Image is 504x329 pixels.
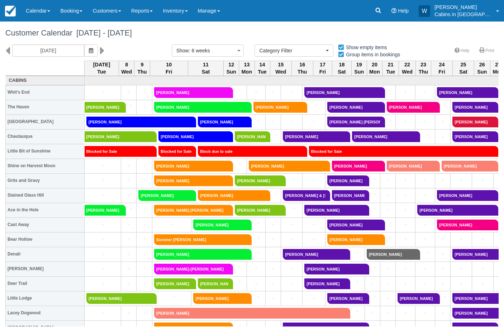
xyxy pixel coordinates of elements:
[138,250,150,258] a: +
[235,131,265,142] a: [PERSON_NAME]
[154,264,229,274] a: [PERSON_NAME]-[PERSON_NAME]
[267,265,279,273] a: +
[382,177,394,184] a: +
[247,117,263,124] a: +
[434,4,492,11] p: [PERSON_NAME]
[138,206,150,214] a: +
[158,131,228,142] a: [PERSON_NAME]
[86,192,119,199] a: +
[283,295,300,302] a: +
[415,249,433,257] a: +
[267,236,279,243] a: +
[249,280,263,287] a: +
[415,131,433,139] a: +
[6,276,85,291] th: Deer Trail
[437,133,448,140] a: +
[283,236,300,243] a: +
[380,220,394,227] a: +
[387,102,435,113] a: [PERSON_NAME]
[86,117,191,127] a: [PERSON_NAME]
[154,221,190,229] a: +
[327,234,380,245] a: [PERSON_NAME]
[176,48,189,53] span: Show
[452,280,470,287] a: +
[346,308,363,315] a: +
[228,87,245,95] a: +
[367,61,382,76] th: 20 Mon
[85,102,121,113] a: [PERSON_NAME]
[417,205,494,216] a: [PERSON_NAME]
[398,177,413,184] a: +
[121,205,135,212] a: +
[304,236,323,243] a: +
[198,117,247,127] a: [PERSON_NAME]
[431,61,453,76] th: 24 Fri
[188,61,223,76] th: 11 Sat
[434,11,492,18] p: Cabins in [GEOGRAPHIC_DATA]
[267,118,279,126] a: +
[382,206,394,214] a: +
[266,131,279,139] a: +
[138,280,150,287] a: +
[8,77,83,84] a: Cabins
[138,309,150,317] a: +
[6,159,85,173] th: Shine on Harvest Moon
[327,102,380,113] a: [PERSON_NAME]
[255,61,270,76] th: 14 Tue
[123,162,134,170] a: +
[281,175,301,183] a: +
[304,264,365,274] a: [PERSON_NAME]
[398,265,413,273] a: +
[304,295,323,302] a: +
[154,234,247,245] a: Summer [PERSON_NAME]
[154,308,346,319] a: [PERSON_NAME]
[291,61,313,76] th: 16 Thu
[6,203,85,217] th: Ace in the Hole
[267,280,279,287] a: +
[327,220,380,230] a: [PERSON_NAME]
[398,236,413,243] a: +
[5,6,16,17] img: checkfront-main-nav-mini-logo.png
[138,103,150,111] a: +
[417,280,433,287] a: +
[6,291,85,306] th: Little Lodge
[453,61,474,76] th: 25 Sat
[123,221,134,229] a: +
[304,87,380,98] a: [PERSON_NAME]
[138,177,150,184] a: +
[380,87,394,95] a: +
[86,309,119,317] a: +
[228,161,245,168] a: +
[138,190,191,201] a: [PERSON_NAME]
[123,280,134,287] a: +
[452,265,470,273] a: +
[119,61,134,76] th: 8 Wed
[415,61,431,76] th: 23 Thu
[86,236,119,243] a: +
[123,192,134,199] a: +
[452,177,470,184] a: +
[138,89,150,96] a: +
[154,278,191,289] a: [PERSON_NAME]
[283,190,325,201] a: [PERSON_NAME] & [PERSON_NAME]
[417,236,433,243] a: +
[86,265,119,273] a: +
[249,161,325,171] a: [PERSON_NAME]
[266,190,279,198] a: +
[267,221,279,229] a: +
[267,250,279,258] a: +
[86,162,119,170] a: +
[474,265,491,273] a: +
[437,177,448,184] a: +
[249,265,263,273] a: +
[304,205,365,216] a: [PERSON_NAME]
[154,175,229,186] a: [PERSON_NAME]
[398,206,413,214] a: +
[198,146,303,157] a: Block due to sale
[365,293,378,301] a: +
[134,61,150,76] th: 9 Thu
[442,161,494,171] a: [PERSON_NAME]
[123,236,134,243] a: +
[437,190,494,201] a: [PERSON_NAME]
[398,89,413,96] a: +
